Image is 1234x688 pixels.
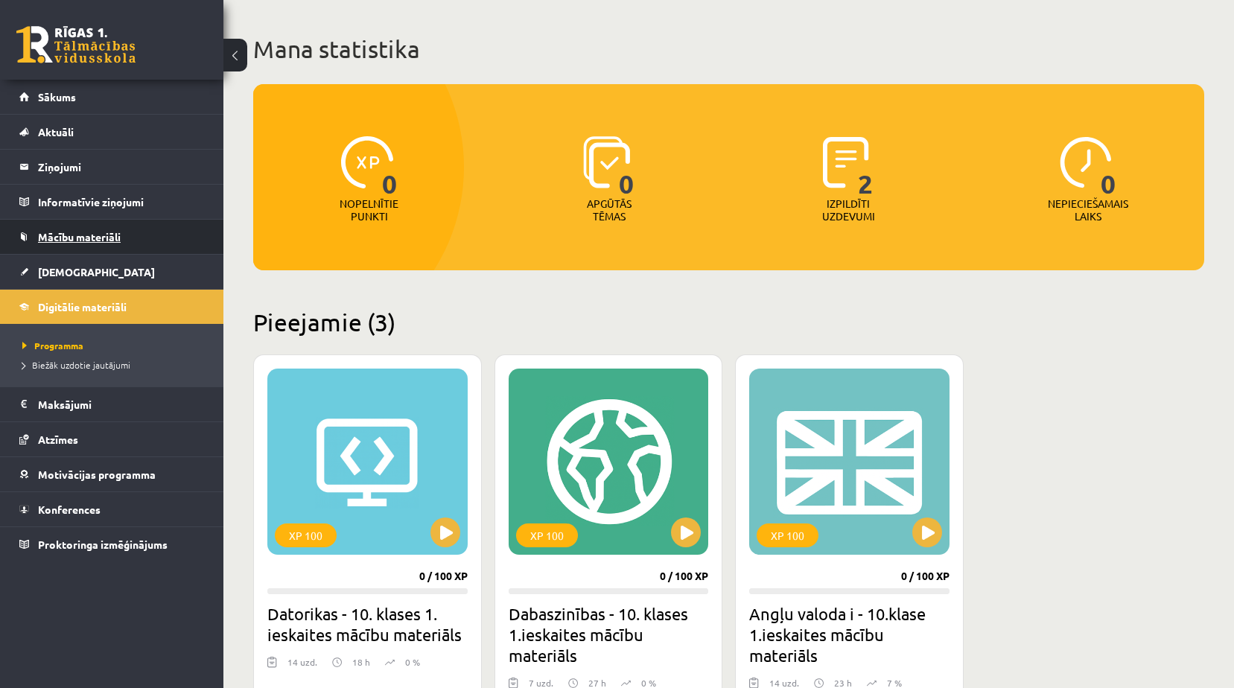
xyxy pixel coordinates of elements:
[38,185,205,219] legend: Informatīvie ziņojumi
[382,136,398,197] span: 0
[1060,136,1112,188] img: icon-clock-7be60019b62300814b6bd22b8e044499b485619524d84068768e800edab66f18.svg
[1048,197,1128,223] p: Nepieciešamais laiks
[267,603,468,645] h2: Datorikas - 10. klases 1. ieskaites mācību materiāls
[19,255,205,289] a: [DEMOGRAPHIC_DATA]
[516,523,578,547] div: XP 100
[352,655,370,669] p: 18 h
[858,136,874,197] span: 2
[580,197,638,223] p: Apgūtās tēmas
[38,125,74,138] span: Aktuāli
[19,115,205,149] a: Aktuāli
[38,265,155,278] span: [DEMOGRAPHIC_DATA]
[38,387,205,421] legend: Maksājumi
[22,339,209,352] a: Programma
[22,359,130,371] span: Biežāk uzdotie jautājumi
[583,136,630,188] img: icon-learned-topics-4a711ccc23c960034f471b6e78daf4a3bad4a20eaf4de84257b87e66633f6470.svg
[38,300,127,313] span: Digitālie materiāli
[19,80,205,114] a: Sākums
[16,26,136,63] a: Rīgas 1. Tālmācības vidusskola
[253,308,1204,337] h2: Pieejamie (3)
[19,457,205,491] a: Motivācijas programma
[22,340,83,351] span: Programma
[275,523,337,547] div: XP 100
[287,655,317,678] div: 14 uzd.
[19,422,205,456] a: Atzīmes
[253,34,1204,64] h1: Mana statistika
[819,197,877,223] p: Izpildīti uzdevumi
[823,136,869,188] img: icon-completed-tasks-ad58ae20a441b2904462921112bc710f1caf180af7a3daa7317a5a94f2d26646.svg
[1101,136,1116,197] span: 0
[19,290,205,324] a: Digitālie materiāli
[19,492,205,526] a: Konferences
[19,527,205,561] a: Proktoringa izmēģinājums
[619,136,635,197] span: 0
[38,538,168,551] span: Proktoringa izmēģinājums
[38,433,78,446] span: Atzīmes
[38,90,76,103] span: Sākums
[19,220,205,254] a: Mācību materiāli
[340,197,398,223] p: Nopelnītie punkti
[341,136,393,188] img: icon-xp-0682a9bc20223a9ccc6f5883a126b849a74cddfe5390d2b41b4391c66f2066e7.svg
[38,150,205,184] legend: Ziņojumi
[19,150,205,184] a: Ziņojumi
[38,230,121,243] span: Mācību materiāli
[19,387,205,421] a: Maksājumi
[509,603,709,666] h2: Dabaszinības - 10. klases 1.ieskaites mācību materiāls
[19,185,205,219] a: Informatīvie ziņojumi
[38,468,156,481] span: Motivācijas programma
[38,503,101,516] span: Konferences
[757,523,818,547] div: XP 100
[405,655,420,669] p: 0 %
[22,358,209,372] a: Biežāk uzdotie jautājumi
[749,603,950,666] h2: Angļu valoda i - 10.klase 1.ieskaites mācību materiāls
